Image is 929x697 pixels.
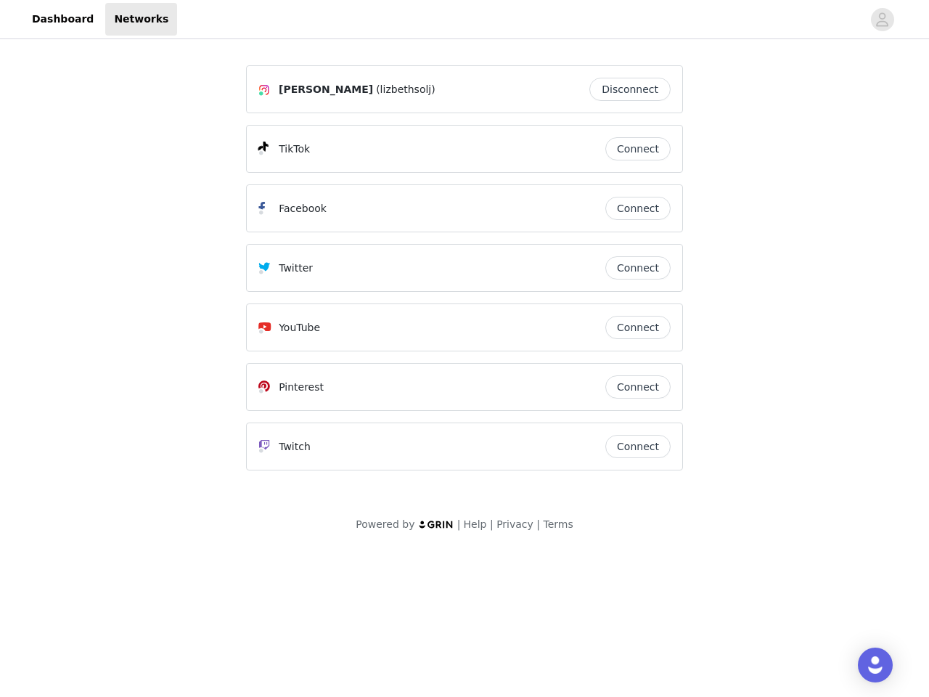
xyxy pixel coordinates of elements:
[376,82,435,97] span: (lizbethsolj)
[490,518,494,530] span: |
[589,78,671,101] button: Disconnect
[23,3,102,36] a: Dashboard
[279,201,327,216] p: Facebook
[258,84,270,96] img: Instagram Icon
[605,435,671,458] button: Connect
[858,648,893,682] div: Open Intercom Messenger
[496,518,533,530] a: Privacy
[279,261,313,276] p: Twitter
[464,518,487,530] a: Help
[279,320,320,335] p: YouTube
[605,137,671,160] button: Connect
[418,520,454,529] img: logo
[457,518,461,530] span: |
[279,380,324,395] p: Pinterest
[605,375,671,399] button: Connect
[605,316,671,339] button: Connect
[875,8,889,31] div: avatar
[279,82,373,97] span: [PERSON_NAME]
[543,518,573,530] a: Terms
[356,518,414,530] span: Powered by
[605,256,671,280] button: Connect
[536,518,540,530] span: |
[279,439,311,455] p: Twitch
[279,142,310,157] p: TikTok
[105,3,177,36] a: Networks
[605,197,671,220] button: Connect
